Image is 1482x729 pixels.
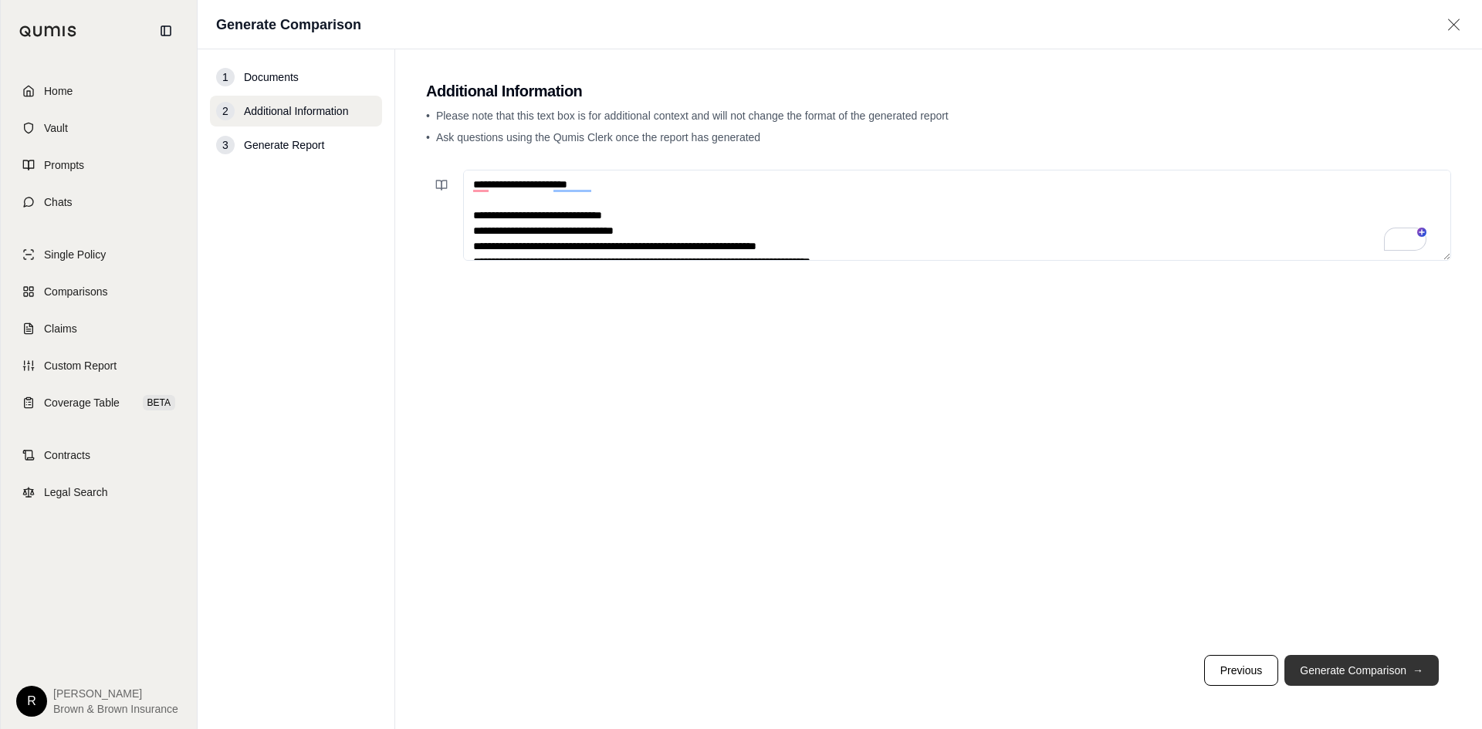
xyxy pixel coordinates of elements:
span: Home [44,83,73,99]
span: Contracts [44,447,90,463]
a: Claims [10,312,188,346]
a: Home [10,74,188,108]
span: Please note that this text box is for additional context and will not change the format of the ge... [436,110,949,122]
div: 3 [216,136,235,154]
span: Legal Search [44,484,108,500]
a: Contracts [10,438,188,472]
span: Coverage Table [44,395,120,410]
span: [PERSON_NAME] [53,686,178,701]
button: Previous [1204,655,1278,686]
a: Vault [10,111,188,145]
div: 2 [216,102,235,120]
span: Chats [44,194,73,210]
span: Prompts [44,157,84,173]
textarea: To enrich screen reader interactions, please activate Accessibility in Grammarly extension settings [463,170,1451,261]
a: Coverage TableBETA [10,386,188,420]
span: • [426,110,430,122]
span: Brown & Brown Insurance [53,701,178,717]
span: Claims [44,321,77,336]
div: 1 [216,68,235,86]
span: Comparisons [44,284,107,299]
img: Qumis Logo [19,25,77,37]
span: Custom Report [44,358,117,373]
h1: Generate Comparison [216,14,361,35]
span: Documents [244,69,299,85]
a: Prompts [10,148,188,182]
div: R [16,686,47,717]
button: Generate Comparison→ [1284,655,1439,686]
span: Vault [44,120,68,136]
a: Chats [10,185,188,219]
span: Generate Report [244,137,324,153]
span: Ask questions using the Qumis Clerk once the report has generated [436,131,760,143]
h2: Additional Information [426,80,1451,102]
a: Custom Report [10,349,188,383]
span: Single Policy [44,247,106,262]
span: → [1413,663,1423,678]
span: • [426,131,430,143]
a: Comparisons [10,275,188,309]
span: BETA [143,395,175,410]
button: Collapse sidebar [154,19,178,43]
a: Single Policy [10,238,188,272]
span: Additional Information [244,103,348,119]
a: Legal Search [10,475,188,509]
